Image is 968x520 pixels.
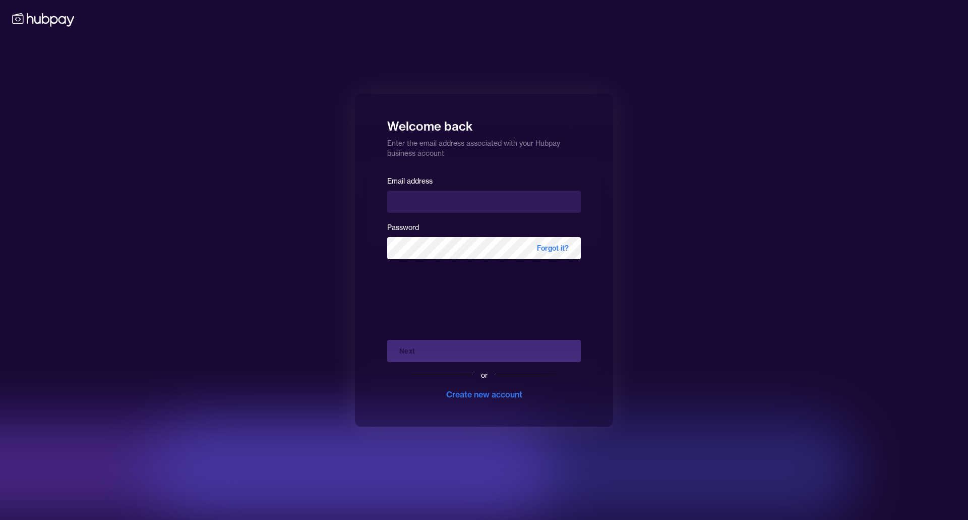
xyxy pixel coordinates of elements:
[387,223,419,232] label: Password
[446,388,522,400] div: Create new account
[387,112,581,134] h1: Welcome back
[387,134,581,158] p: Enter the email address associated with your Hubpay business account
[481,370,488,380] div: or
[387,177,433,186] label: Email address
[525,237,581,259] span: Forgot it?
